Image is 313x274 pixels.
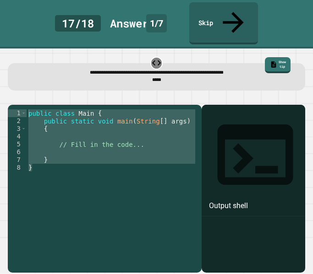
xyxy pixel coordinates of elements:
span: Toggle code folding, rows 3 through 7 [21,125,26,133]
div: 1 [8,109,27,117]
div: 4 [8,133,27,140]
div: 1 / 7 [146,14,167,32]
div: Answer s [110,15,155,32]
div: 17 / 18 [55,15,101,32]
a: Show tip [265,57,291,73]
a: Skip [189,2,258,44]
div: 7 [8,156,27,164]
div: 2 [8,117,27,125]
div: 3 [8,125,27,133]
div: 8 [8,164,27,172]
div: 6 [8,148,27,156]
div: 5 [8,140,27,148]
span: Toggle code folding, rows 1 through 8 [21,109,26,117]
